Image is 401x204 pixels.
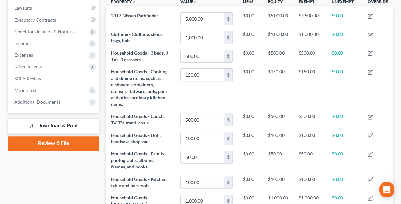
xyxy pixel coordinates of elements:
[327,28,363,47] td: $0.00
[181,113,224,126] input: 0.00
[238,47,263,66] td: $0.00
[181,132,224,145] input: 0.00
[238,129,263,148] td: $0.00
[238,173,263,192] td: $0.00
[111,69,167,107] span: Household Goods - Cooking and dining items, such as dishware, containers, utensils, flatware, pot...
[238,66,263,110] td: $0.00
[263,28,293,47] td: $1,000.00
[224,113,232,126] div: $
[327,66,363,110] td: $0.00
[293,66,327,110] td: $150.00
[224,69,232,81] div: $
[327,129,363,148] td: $0.00
[238,110,263,129] td: $0.00
[293,47,327,66] td: $500.00
[8,118,99,134] a: Download & Print
[327,110,363,129] td: $0.00
[111,132,161,144] span: Household Goods - Drill, handsaw, shop vac.
[111,13,158,18] span: 2017 Nissan Pathfinder
[224,176,232,189] div: $
[14,17,56,22] span: Executory Contracts
[14,64,43,69] span: Miscellaneous
[293,110,327,129] td: $500.00
[9,73,99,84] a: SOFA Review
[293,148,327,173] td: $50.00
[263,148,293,173] td: $50.00
[263,47,293,66] td: $500.00
[14,29,74,34] span: Codebtors Insiders & Notices
[224,50,232,63] div: $
[181,69,224,81] input: 0.00
[263,129,293,148] td: $100.00
[224,132,232,145] div: $
[111,31,163,43] span: Clothing - Clothing, shoes, bags, hats.
[293,28,327,47] td: $1,000.00
[181,151,224,163] input: 0.00
[224,13,232,25] div: $
[9,14,99,26] a: Executory Contracts
[181,13,224,25] input: 0.00
[111,176,167,188] span: Household Goods - Kitchen table and barstools.
[238,148,263,173] td: $0.00
[293,129,327,148] td: $100.00
[181,50,224,63] input: 0.00
[327,9,363,28] td: $0.00
[9,2,99,14] a: Lawsuits
[224,151,232,163] div: $
[14,52,33,58] span: Expenses
[14,99,60,105] span: Additional Documents
[263,110,293,129] td: $500.00
[327,173,363,192] td: $0.00
[379,182,394,197] div: Open Intercom Messenger
[263,66,293,110] td: $150.00
[8,136,99,151] a: Review & File
[293,9,327,28] td: $7,500.00
[111,151,164,169] span: Household Goods - Family photographs, albums, frames, and books.
[238,9,263,28] td: $0.00
[14,87,37,93] span: Means Test
[263,173,293,192] td: $100.00
[238,28,263,47] td: $0.00
[181,31,224,44] input: 0.00
[224,31,232,44] div: $
[293,173,327,192] td: $100.00
[327,47,363,66] td: $0.00
[263,9,293,28] td: $5,000.00
[181,176,224,189] input: 0.00
[14,76,41,81] span: SOFA Review
[327,148,363,173] td: $0.00
[111,113,165,125] span: Household Goods - Couch, TV, TV stand, chair.
[111,50,168,62] span: Household Goods - 3 beds, 3 TVs, 3 dressers.
[14,5,32,11] span: Lawsuits
[14,40,29,46] span: Income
